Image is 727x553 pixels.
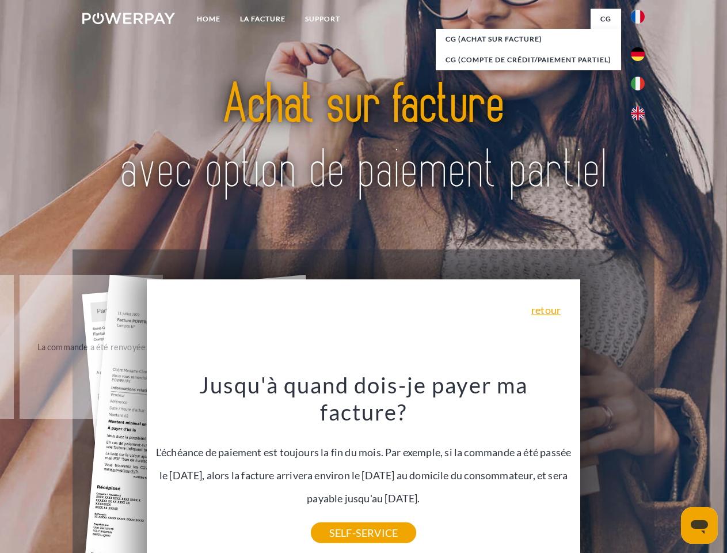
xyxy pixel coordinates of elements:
[82,13,175,24] img: logo-powerpay-white.svg
[110,55,617,221] img: title-powerpay_fr.svg
[230,9,295,29] a: LA FACTURE
[631,77,645,90] img: it
[154,371,574,426] h3: Jusqu'à quand dois-je payer ma facture?
[681,507,718,544] iframe: Bouton de lancement de la fenêtre de messagerie
[311,522,416,543] a: SELF-SERVICE
[631,47,645,61] img: de
[436,50,621,70] a: CG (Compte de crédit/paiement partiel)
[531,305,561,315] a: retour
[154,371,574,533] div: L'échéance de paiement est toujours la fin du mois. Par exemple, si la commande a été passée le [...
[187,9,230,29] a: Home
[295,9,350,29] a: Support
[631,10,645,24] img: fr
[591,9,621,29] a: CG
[631,107,645,120] img: en
[26,339,156,354] div: La commande a été renvoyée
[436,29,621,50] a: CG (achat sur facture)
